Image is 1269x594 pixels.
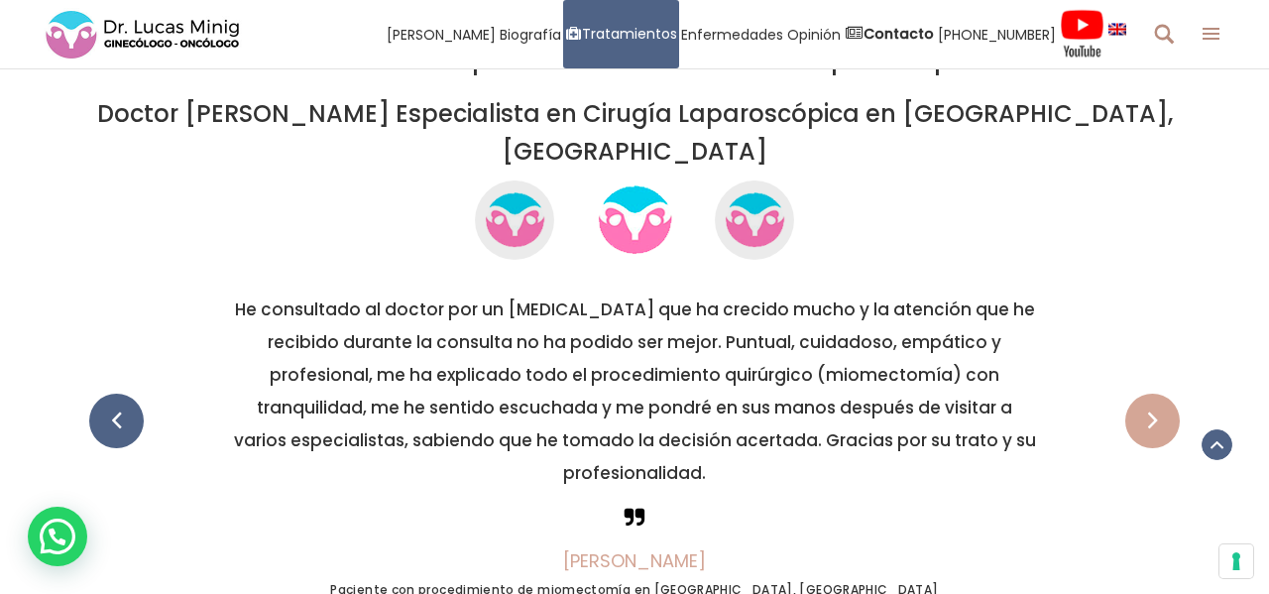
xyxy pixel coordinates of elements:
img: language english [1108,23,1126,35]
span: Opinión [787,23,841,46]
img: Videos Youtube Ginecología [1060,9,1104,59]
h3: Doctor [PERSON_NAME] Especialista en Cirugía Laparoscópica en [GEOGRAPHIC_DATA], [GEOGRAPHIC_DATA] [89,95,1180,171]
img: Dr Lucas Minig [585,171,684,270]
h2: – Miomectomía Laparoscópica. [89,46,1180,75]
span: Enfermedades [681,23,783,46]
span: Tratamientos [582,23,677,46]
strong: Contacto [864,24,934,44]
span: [PHONE_NUMBER] [938,23,1056,46]
span: Biografía [500,23,561,46]
h5: He consultado al doctor por un [MEDICAL_DATA] que ha crecido mucho y la atención que he recibido ... [89,294,1180,490]
span: [PERSON_NAME] [387,23,496,46]
button: Sus preferencias de consentimiento para tecnologías de seguimiento [1219,544,1253,578]
h5: [PERSON_NAME] [89,551,1180,571]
